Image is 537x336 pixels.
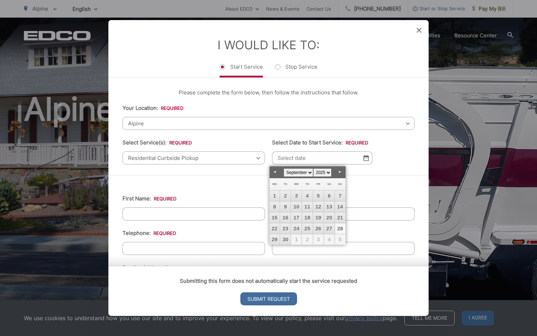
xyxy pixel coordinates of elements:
[338,182,342,186] span: Sunday
[302,191,312,201] a: 4
[313,191,324,201] a: 5
[291,201,302,212] a: 10
[316,182,320,186] span: Friday
[122,139,192,146] label: Select Service(s):
[324,212,335,223] a: 20
[122,230,176,236] label: Telephone:
[270,223,280,234] a: 22
[294,182,299,186] span: Wednesday
[324,201,335,212] a: 13
[335,167,346,177] a: Next
[280,223,291,234] a: 23
[280,201,291,212] a: 9
[313,234,324,245] span: 3
[272,151,372,164] input: Select date
[122,195,176,202] label: First Name:
[313,201,324,212] a: 12
[327,182,331,186] span: Saturday
[291,234,302,245] span: 1
[122,151,265,164] span: Residential Curbside Pickup
[324,234,335,245] span: 4
[335,201,346,212] a: 14
[270,212,280,223] a: 15
[302,212,312,223] a: 18
[324,191,335,201] a: 6
[313,168,331,177] select: Select year
[291,191,302,201] a: 3
[291,212,302,223] a: 17
[284,182,288,186] span: Tuesday
[364,155,369,161] img: Select date
[272,139,368,146] label: Select Date to Start Service:
[240,292,297,305] input: Submit Request
[280,191,291,201] a: 2
[122,105,183,111] label: Your Location:
[270,191,280,201] a: 1
[217,38,320,52] label: I Would Like To:
[284,168,313,177] select: Select month
[272,182,277,186] span: Monday
[122,117,415,130] span: Alpine
[335,234,346,245] span: 5
[280,234,291,245] a: 30
[313,212,324,223] a: 19
[122,88,415,97] p: Please complete the form below, then follow the instructions that follow.
[302,223,312,234] a: 25
[291,223,302,234] a: 24
[324,223,335,234] a: 27
[302,234,312,245] span: 2
[302,201,312,212] a: 11
[335,223,346,234] a: 28
[305,182,309,186] span: Thursday
[335,191,346,201] a: 7
[335,212,346,223] a: 21
[180,278,357,284] strong: Submitting this form does not automatically start the service requested
[220,63,263,77] label: Start Service
[313,223,324,234] a: 26
[270,201,280,212] a: 8
[270,167,280,177] a: Prev
[275,63,317,77] label: Stop Service
[270,234,280,245] a: 29
[280,212,291,223] a: 16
